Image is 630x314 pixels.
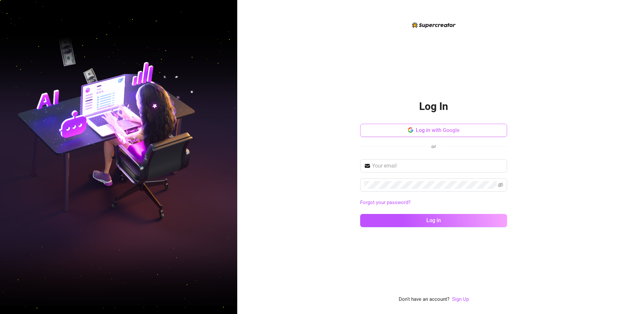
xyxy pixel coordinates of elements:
[452,296,469,302] a: Sign Up
[452,296,469,303] a: Sign Up
[416,127,460,133] span: Log in with Google
[431,144,436,149] span: or
[360,199,411,205] a: Forgot your password?
[372,162,503,170] input: Your email
[360,199,507,207] a: Forgot your password?
[360,124,507,137] button: Log in with Google
[426,217,441,223] span: Log in
[419,100,448,113] h2: Log In
[412,22,456,28] img: logo-BBDzfeDw.svg
[360,214,507,227] button: Log in
[498,182,503,188] span: eye-invisible
[399,296,449,303] span: Don't have an account?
